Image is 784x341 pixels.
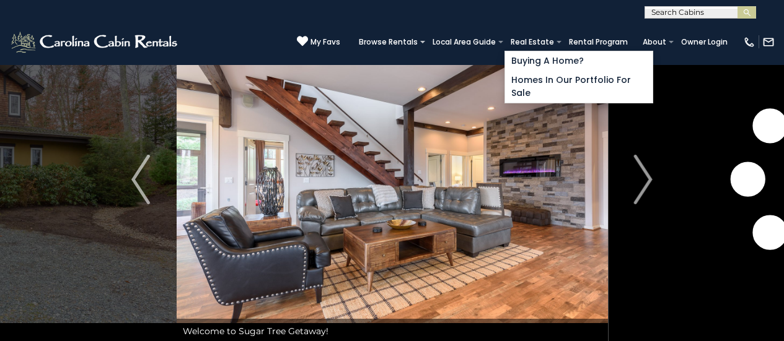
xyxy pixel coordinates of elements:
a: Homes in Our Portfolio For Sale [505,71,653,103]
a: My Favs [297,35,340,48]
img: phone-regular-white.png [743,36,755,48]
a: Rental Program [563,33,634,51]
img: mail-regular-white.png [762,36,775,48]
img: arrow [131,155,150,204]
a: Browse Rentals [353,33,424,51]
a: Real Estate [504,33,560,51]
a: Local Area Guide [426,33,502,51]
a: About [636,33,672,51]
img: arrow [634,155,653,204]
a: Owner Login [675,33,734,51]
span: My Favs [311,37,340,48]
a: Buying A Home? [505,51,653,71]
img: White-1-2.png [9,30,181,54]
